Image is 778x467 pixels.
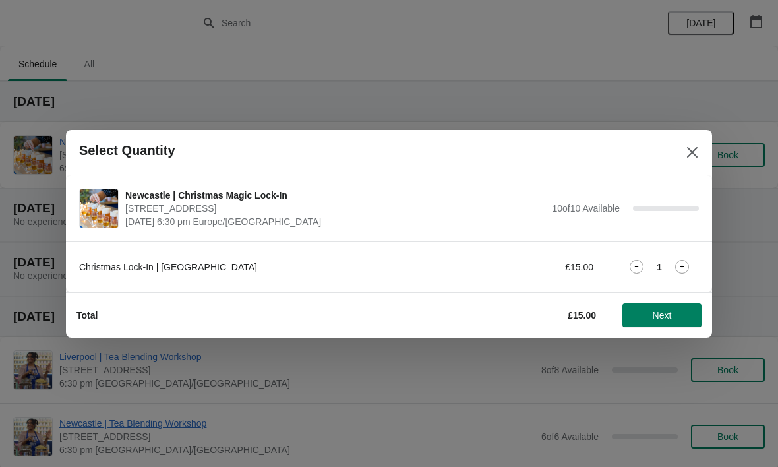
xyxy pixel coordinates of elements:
div: £15.00 [471,261,593,274]
button: Next [622,303,702,327]
span: [DATE] 6:30 pm Europe/[GEOGRAPHIC_DATA] [125,215,545,228]
button: Close [680,140,704,164]
strong: 1 [657,261,662,274]
span: Next [653,310,672,321]
img: Newcastle | Christmas Magic Lock-In | 123 Grainger Street, Newcastle upon Tyne NE1 5AE, UK | Dece... [80,189,118,228]
span: Newcastle | Christmas Magic Lock-In [125,189,545,202]
span: 10 of 10 Available [552,203,620,214]
h2: Select Quantity [79,143,175,158]
span: [STREET_ADDRESS] [125,202,545,215]
div: Christmas Lock-In | [GEOGRAPHIC_DATA] [79,261,445,274]
strong: £15.00 [568,310,596,321]
strong: Total [76,310,98,321]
